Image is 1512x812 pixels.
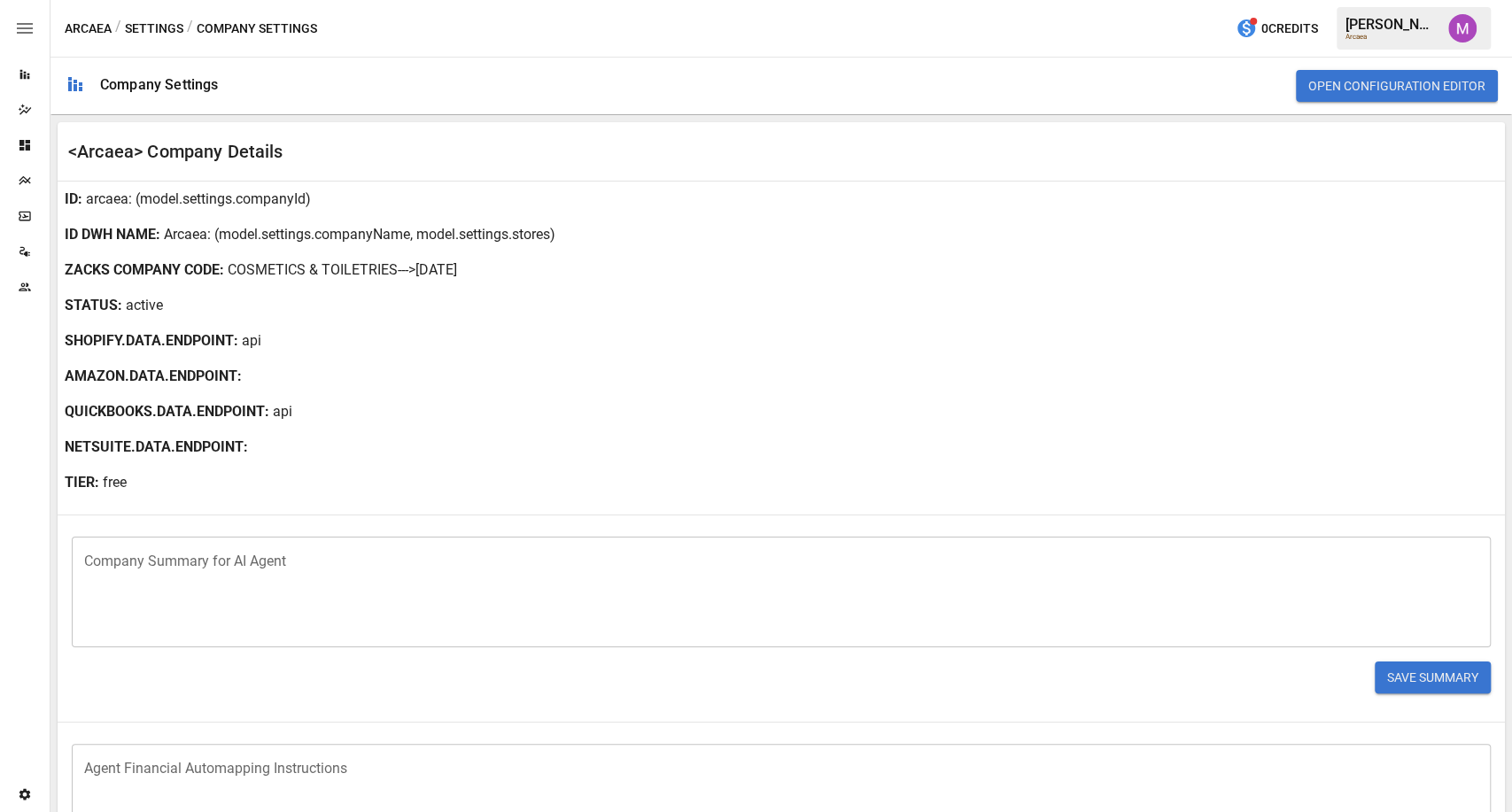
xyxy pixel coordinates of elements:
button: 0Credits [1229,12,1325,45]
div: [PERSON_NAME] [1345,16,1438,33]
p: arcaea [86,189,128,210]
div: Company Settings [100,76,218,93]
div: / [187,18,193,40]
b: SHOPIFY.DATA.ENDPOINT : [65,330,238,352]
div: / [115,18,121,40]
b: TIER: [65,472,99,493]
p: Arcaea [164,224,207,245]
b: ID : [65,189,82,210]
p: : (model.settings.companyId) [128,189,311,210]
p: --->[DATE] [398,259,457,281]
p: active [126,295,163,316]
button: Umer Muhammed [1438,4,1487,53]
p: COSMETICS & TOILETRIES [228,259,398,281]
span: 0 Credits [1261,18,1318,40]
b: STATUS : [65,295,122,316]
b: ID DWH NAME : [65,224,160,245]
button: Open Configuration Editor [1296,70,1498,102]
p: : (model.settings.companyName, model.settings.stores) [207,224,555,245]
p: api [273,401,292,422]
button: Settings [125,18,183,40]
b: AMAZON.DATA.ENDPOINT : [65,366,242,387]
b: ZACKS COMPANY CODE : [65,259,224,281]
img: Umer Muhammed [1448,14,1477,43]
div: Arcaea [1345,33,1438,41]
button: Arcaea [65,18,112,40]
b: NETSUITE.DATA.ENDPOINT : [65,437,248,458]
div: <Arcaea> Company Details [68,141,781,162]
p: api [242,330,261,352]
button: Save Summary [1375,661,1491,693]
p: free [103,472,127,493]
b: QUICKBOOKS.DATA.ENDPOINT : [65,401,269,422]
